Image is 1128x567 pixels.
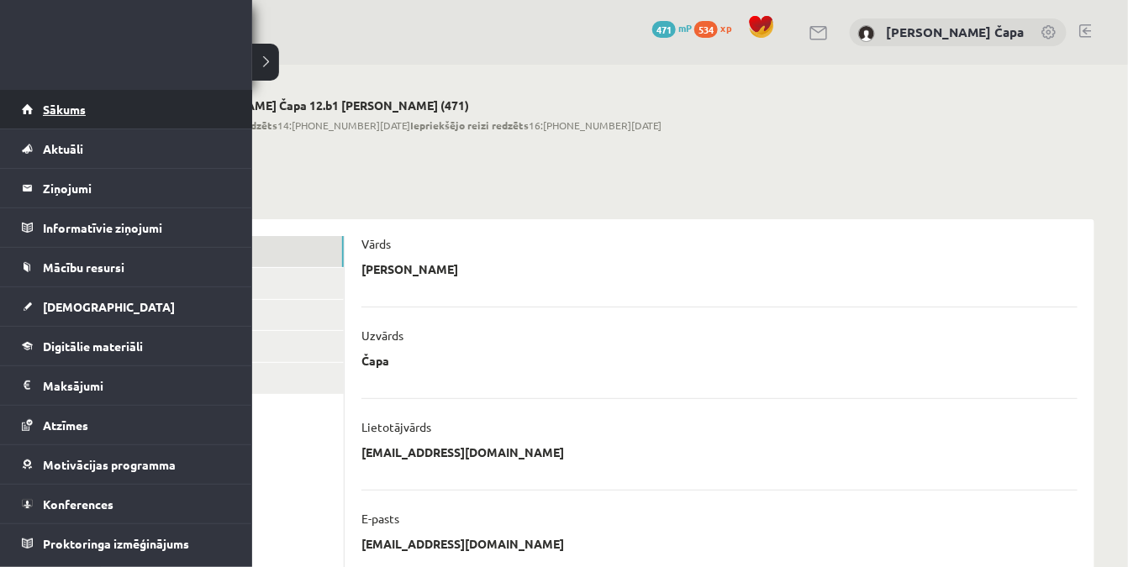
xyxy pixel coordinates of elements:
[694,21,740,34] a: 534 xp
[361,261,458,276] p: [PERSON_NAME]
[43,141,83,156] span: Aktuāli
[43,339,143,354] span: Digitālie materiāli
[361,511,399,526] p: E-pasts
[652,21,676,38] span: 471
[43,366,231,405] legend: Maksājumi
[22,406,231,444] a: Atzīmes
[22,169,231,207] a: Ziņojumi
[180,118,662,133] span: 14:[PHONE_NUMBER][DATE] 16:[PHONE_NUMBER][DATE]
[720,21,731,34] span: xp
[43,417,88,433] span: Atzīmes
[22,287,231,326] a: [DEMOGRAPHIC_DATA]
[22,366,231,405] a: Maksājumi
[43,496,113,512] span: Konferences
[43,169,231,207] legend: Ziņojumi
[22,485,231,523] a: Konferences
[410,118,529,132] b: Iepriekšējo reizi redzēts
[22,129,231,168] a: Aktuāli
[22,248,231,286] a: Mācību resursi
[22,327,231,365] a: Digitālie materiāli
[43,536,189,551] span: Proktoringa izmēģinājums
[858,25,875,42] img: Elvis Rainers Čapa
[694,21,718,38] span: 534
[361,536,564,551] p: [EMAIL_ADDRESS][DOMAIN_NAME]
[43,260,124,275] span: Mācību resursi
[652,21,692,34] a: 471 mP
[43,208,231,247] legend: Informatīvie ziņojumi
[361,444,564,459] p: [EMAIL_ADDRESS][DOMAIN_NAME]
[886,24,1024,40] a: [PERSON_NAME] Čapa
[22,524,231,563] a: Proktoringa izmēģinājums
[22,208,231,247] a: Informatīvie ziņojumi
[43,102,86,117] span: Sākums
[43,457,176,472] span: Motivācijas programma
[22,445,231,484] a: Motivācijas programma
[361,419,431,434] p: Lietotājvārds
[180,98,662,113] h2: [PERSON_NAME] Čapa 12.b1 [PERSON_NAME] (471)
[18,29,153,71] a: Rīgas 1. Tālmācības vidusskola
[43,299,175,314] span: [DEMOGRAPHIC_DATA]
[22,90,231,129] a: Sākums
[361,353,389,368] p: Čapa
[678,21,692,34] span: mP
[361,328,403,343] p: Uzvārds
[361,236,391,251] p: Vārds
